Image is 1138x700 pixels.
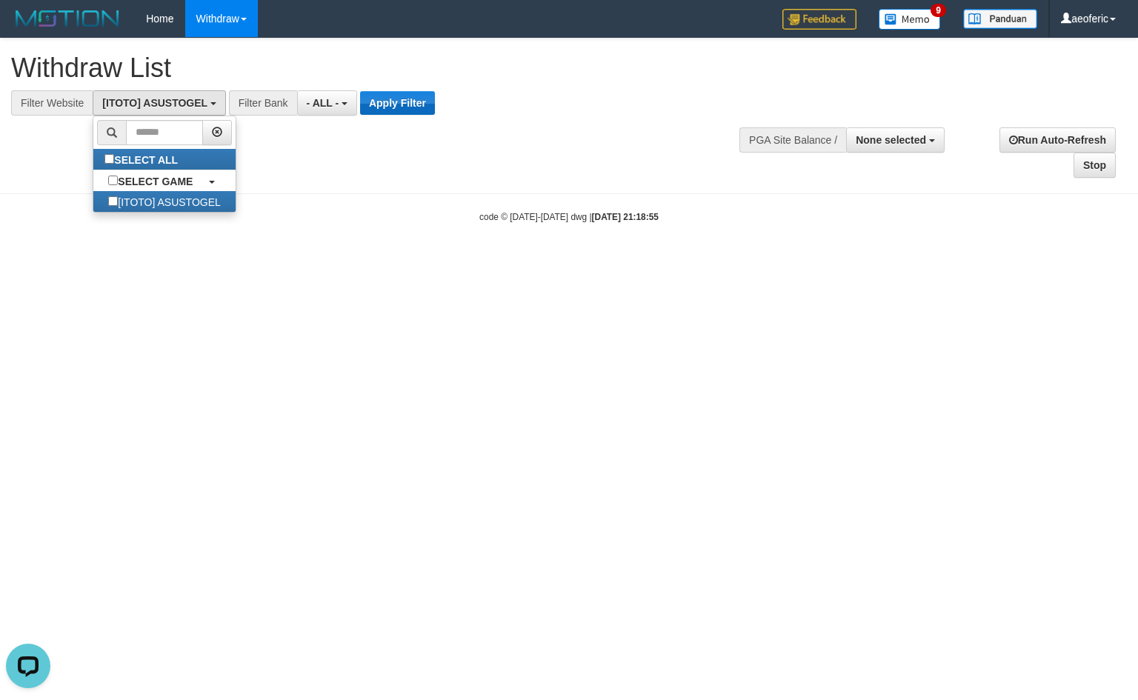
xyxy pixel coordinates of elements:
[1074,153,1116,178] a: Stop
[118,176,193,187] b: SELECT GAME
[102,97,207,109] span: [ITOTO] ASUSTOGEL
[592,212,659,222] strong: [DATE] 21:18:55
[93,170,236,191] a: SELECT GAME
[963,9,1037,29] img: panduan.png
[479,212,659,222] small: code © [DATE]-[DATE] dwg |
[11,90,93,116] div: Filter Website
[108,176,118,185] input: SELECT GAME
[856,134,926,146] span: None selected
[229,90,297,116] div: Filter Bank
[11,53,744,83] h1: Withdraw List
[782,9,856,30] img: Feedback.jpg
[108,196,118,206] input: [ITOTO] ASUSTOGEL
[739,127,846,153] div: PGA Site Balance /
[93,149,193,170] label: SELECT ALL
[104,154,114,164] input: SELECT ALL
[93,90,225,116] button: [ITOTO] ASUSTOGEL
[999,127,1116,153] a: Run Auto-Refresh
[846,127,945,153] button: None selected
[93,191,236,212] label: [ITOTO] ASUSTOGEL
[297,90,357,116] button: - ALL -
[879,9,941,30] img: Button%20Memo.svg
[11,7,124,30] img: MOTION_logo.png
[360,91,435,115] button: Apply Filter
[307,97,339,109] span: - ALL -
[931,4,946,17] span: 9
[6,6,50,50] button: Open LiveChat chat widget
